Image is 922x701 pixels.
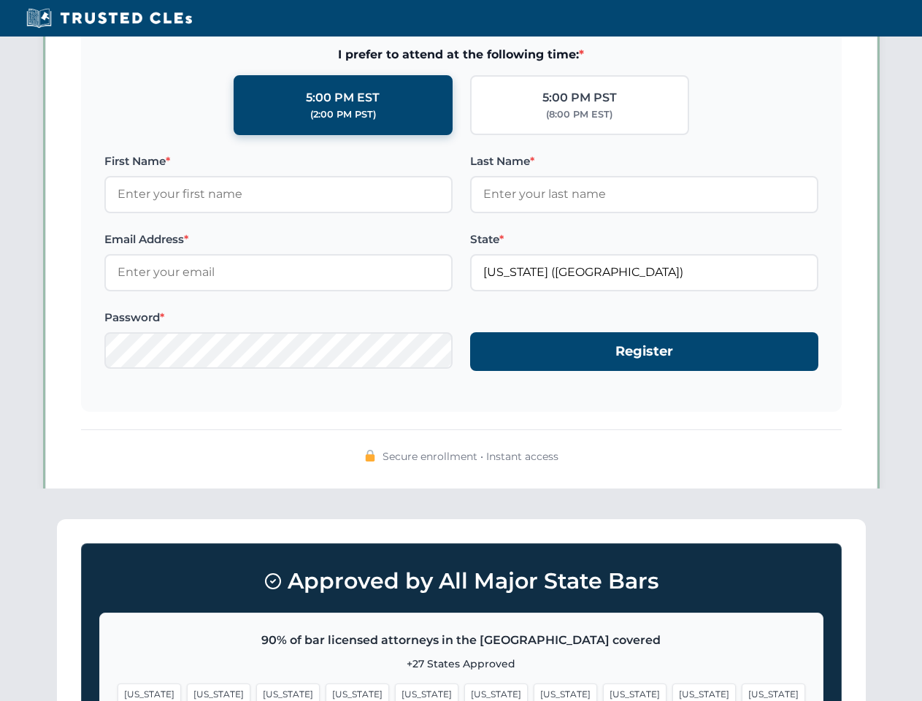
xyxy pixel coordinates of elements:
[22,7,196,29] img: Trusted CLEs
[104,45,818,64] span: I prefer to attend at the following time:
[104,153,453,170] label: First Name
[104,176,453,212] input: Enter your first name
[118,631,805,650] p: 90% of bar licensed attorneys in the [GEOGRAPHIC_DATA] covered
[306,88,380,107] div: 5:00 PM EST
[470,231,818,248] label: State
[470,176,818,212] input: Enter your last name
[99,562,823,601] h3: Approved by All Major State Bars
[310,107,376,122] div: (2:00 PM PST)
[104,231,453,248] label: Email Address
[470,153,818,170] label: Last Name
[542,88,617,107] div: 5:00 PM PST
[470,332,818,371] button: Register
[546,107,612,122] div: (8:00 PM EST)
[470,254,818,291] input: Florida (FL)
[104,309,453,326] label: Password
[104,254,453,291] input: Enter your email
[364,450,376,461] img: 🔒
[383,448,558,464] span: Secure enrollment • Instant access
[118,656,805,672] p: +27 States Approved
